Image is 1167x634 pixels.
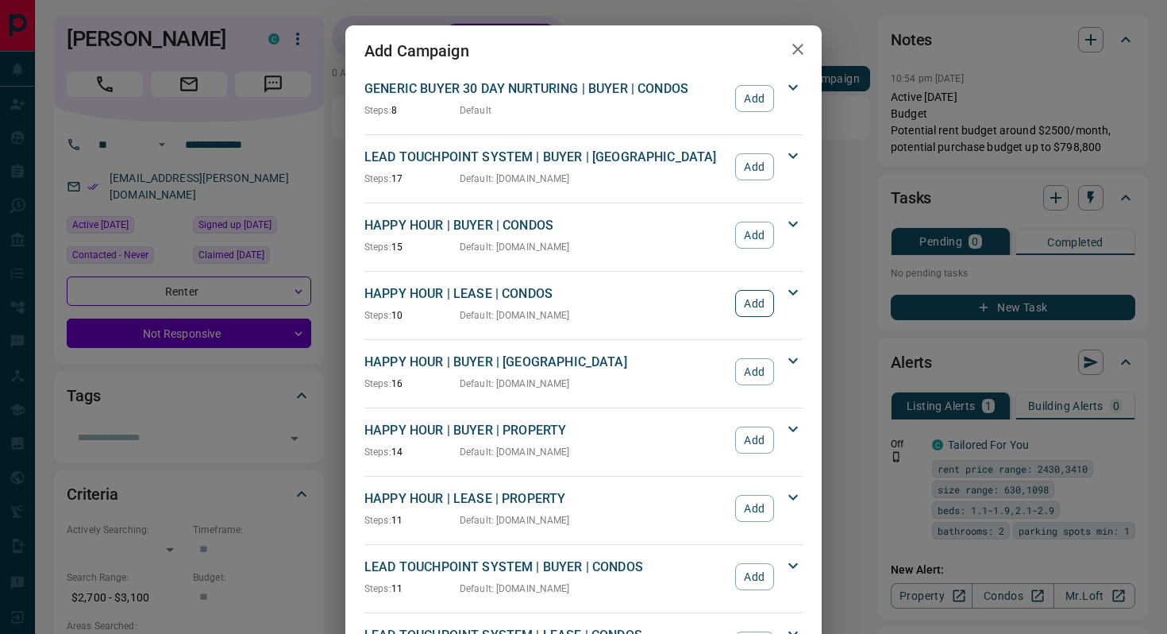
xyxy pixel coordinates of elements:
button: Add [735,85,774,112]
p: Default : [DOMAIN_NAME] [460,308,570,323]
p: Default [460,103,491,118]
div: LEAD TOUCHPOINT SYSTEM | BUYER | [GEOGRAPHIC_DATA]Steps:17Default: [DOMAIN_NAME]Add [364,145,803,189]
span: Steps: [364,242,391,253]
div: HAPPY HOUR | LEASE | PROPERTYSteps:11Default: [DOMAIN_NAME]Add [364,486,803,531]
p: Default : [DOMAIN_NAME] [460,582,570,596]
p: 15 [364,240,460,254]
span: Steps: [364,583,391,594]
p: 11 [364,582,460,596]
span: Steps: [364,173,391,184]
p: LEAD TOUCHPOINT SYSTEM | BUYER | [GEOGRAPHIC_DATA] [364,148,727,167]
span: Steps: [364,447,391,458]
p: Default : [DOMAIN_NAME] [460,240,570,254]
p: GENERIC BUYER 30 DAY NURTURING | BUYER | CONDOS [364,79,727,99]
button: Add [735,563,774,590]
p: HAPPY HOUR | BUYER | CONDOS [364,216,727,235]
p: HAPPY HOUR | LEASE | CONDOS [364,284,727,303]
span: Steps: [364,105,391,116]
button: Add [735,358,774,385]
p: 14 [364,445,460,459]
button: Add [735,290,774,317]
p: Default : [DOMAIN_NAME] [460,377,570,391]
p: Default : [DOMAIN_NAME] [460,445,570,459]
button: Add [735,495,774,522]
p: HAPPY HOUR | BUYER | [GEOGRAPHIC_DATA] [364,353,727,372]
span: Steps: [364,515,391,526]
p: HAPPY HOUR | BUYER | PROPERTY [364,421,727,440]
div: GENERIC BUYER 30 DAY NURTURING | BUYER | CONDOSSteps:8DefaultAdd [364,76,803,121]
div: HAPPY HOUR | BUYER | [GEOGRAPHIC_DATA]Steps:16Default: [DOMAIN_NAME]Add [364,350,803,394]
p: LEAD TOUCHPOINT SYSTEM | BUYER | CONDOS [364,558,727,577]
button: Add [735,427,774,454]
span: Steps: [364,378,391,389]
p: 8 [364,103,460,118]
button: Add [735,153,774,180]
div: HAPPY HOUR | BUYER | PROPERTYSteps:14Default: [DOMAIN_NAME]Add [364,418,803,462]
span: Steps: [364,310,391,321]
div: LEAD TOUCHPOINT SYSTEM | BUYER | CONDOSSteps:11Default: [DOMAIN_NAME]Add [364,555,803,599]
p: Default : [DOMAIN_NAME] [460,172,570,186]
p: 17 [364,172,460,186]
p: 11 [364,513,460,528]
p: 16 [364,377,460,391]
p: HAPPY HOUR | LEASE | PROPERTY [364,489,727,508]
p: 10 [364,308,460,323]
h2: Add Campaign [345,25,488,76]
div: HAPPY HOUR | BUYER | CONDOSSteps:15Default: [DOMAIN_NAME]Add [364,213,803,257]
button: Add [735,222,774,249]
p: Default : [DOMAIN_NAME] [460,513,570,528]
div: HAPPY HOUR | LEASE | CONDOSSteps:10Default: [DOMAIN_NAME]Add [364,281,803,326]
